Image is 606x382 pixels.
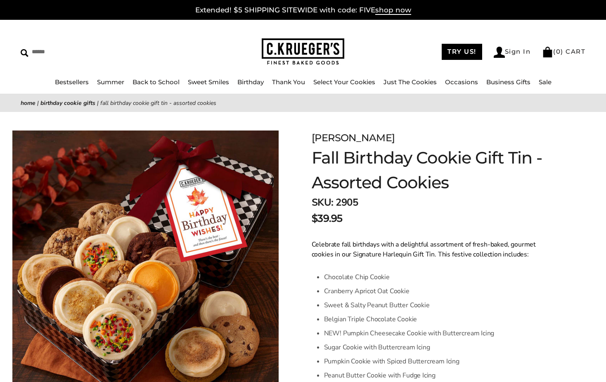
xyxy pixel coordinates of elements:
a: Thank You [272,78,305,86]
span: $39.95 [312,211,343,226]
div: [PERSON_NAME] [312,130,565,145]
img: Bag [542,47,553,57]
a: (0) CART [542,47,585,55]
a: TRY US! [442,44,482,60]
span: | [97,99,99,107]
a: Occasions [445,78,478,86]
li: Cranberry Apricot Oat Cookie [324,284,537,298]
a: Home [21,99,36,107]
a: Sale [539,78,552,86]
li: Belgian Triple Chocolate Cookie [324,312,537,326]
a: Sign In [494,47,531,58]
span: Celebrate fall birthdays with a delightful assortment of fresh-baked, gourmet cookies in our Sign... [312,240,536,259]
span: Fall Birthday Cookie Gift Tin - Assorted Cookies [100,99,216,107]
img: C.KRUEGER'S [262,38,344,65]
a: Birthday Cookie Gifts [40,99,95,107]
input: Search [21,45,154,58]
span: 0 [556,47,561,55]
a: Business Gifts [486,78,530,86]
a: Back to School [133,78,180,86]
strong: SKU: [312,196,334,209]
li: Sweet & Salty Peanut Butter Cookie [324,298,537,312]
a: Birthday [237,78,264,86]
img: Account [494,47,505,58]
span: | [37,99,39,107]
a: Just The Cookies [383,78,437,86]
li: NEW! Pumpkin Cheesecake Cookie with Buttercream Icing [324,326,537,340]
h1: Fall Birthday Cookie Gift Tin - Assorted Cookies [312,145,565,195]
a: Bestsellers [55,78,89,86]
a: Extended! $5 SHIPPING SITEWIDE with code: FIVEshop now [195,6,411,15]
li: Chocolate Chip Cookie [324,270,537,284]
img: Search [21,49,28,57]
a: Sweet Smiles [188,78,229,86]
li: Sugar Cookie with Buttercream Icing [324,340,537,354]
nav: breadcrumbs [21,98,585,108]
a: Summer [97,78,124,86]
span: shop now [375,6,411,15]
a: Select Your Cookies [313,78,375,86]
li: Pumpkin Cookie with Spiced Buttercream Icing [324,354,537,368]
span: 2905 [336,196,358,209]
